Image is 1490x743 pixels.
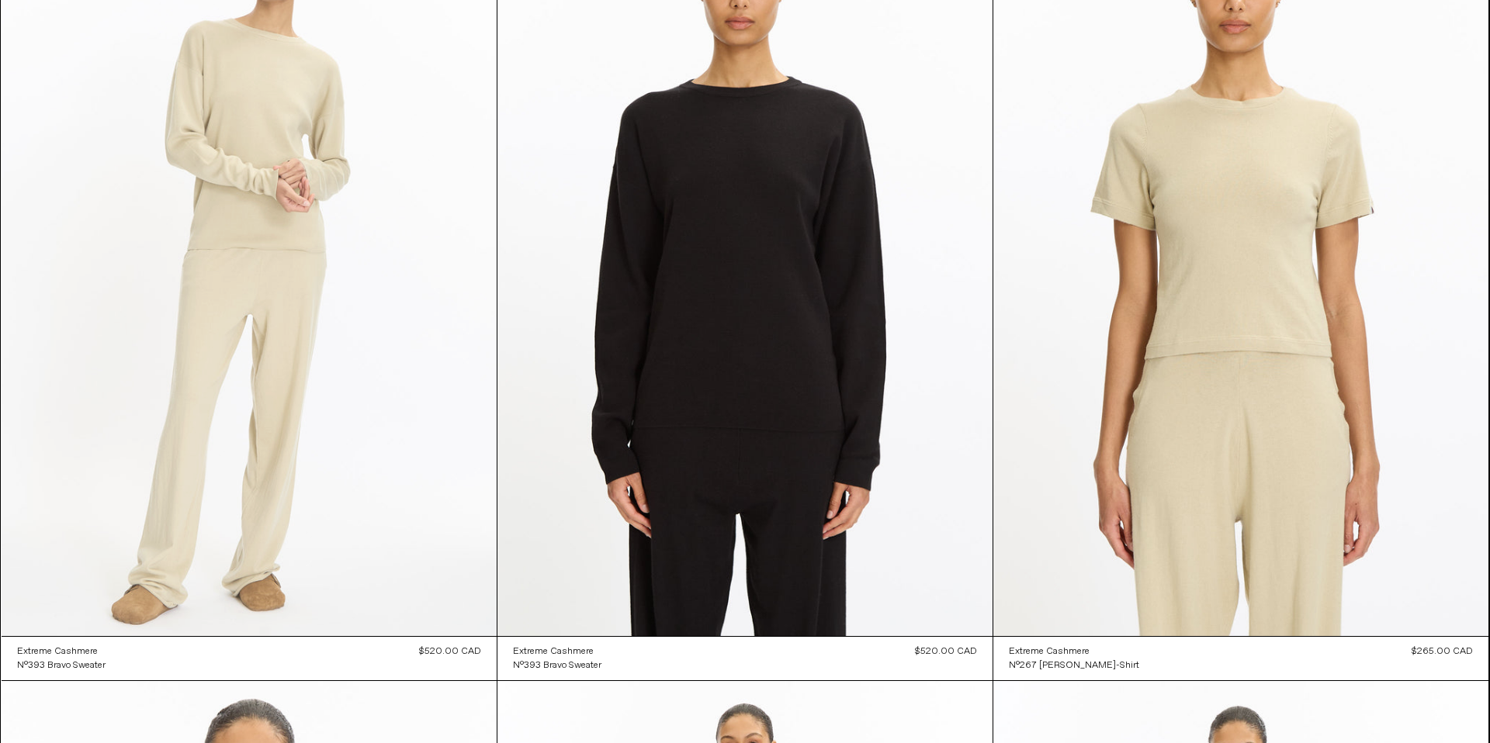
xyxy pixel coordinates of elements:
[1009,658,1139,672] a: N°267 [PERSON_NAME]-Shirt
[419,645,481,658] div: $520.00 CAD
[513,645,594,658] div: Extreme Cashmere
[513,658,601,672] a: N°393 Bravo Sweater
[915,645,977,658] div: $520.00 CAD
[17,658,106,672] a: N°393 Bravo Sweater
[1009,645,1139,658] a: Extreme Cashmere
[1412,645,1473,658] div: $265.00 CAD
[1009,645,1090,658] div: Extreme Cashmere
[17,645,106,658] a: Extreme Cashmere
[17,645,98,658] div: Extreme Cashmere
[513,645,601,658] a: Extreme Cashmere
